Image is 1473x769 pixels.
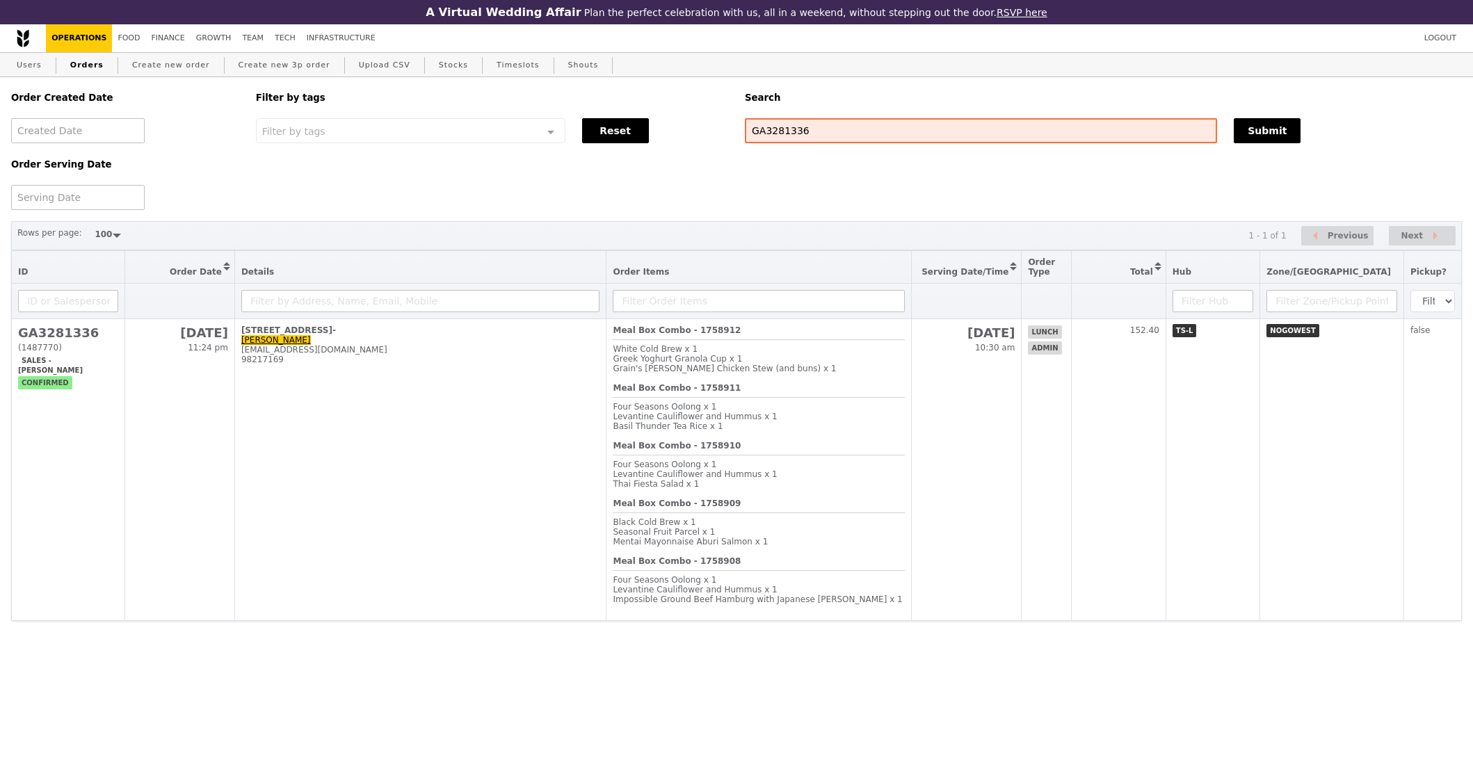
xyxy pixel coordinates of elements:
[11,118,145,143] input: Created Date
[613,344,698,354] span: White Cold Brew x 1
[745,118,1217,143] input: Search any field
[18,354,86,377] span: Sales - [PERSON_NAME]
[11,185,145,210] input: Serving Date
[613,499,741,508] b: Meal Box Combo - 1758909
[1266,267,1391,277] span: Zone/[GEOGRAPHIC_DATA]
[491,53,545,78] a: Timeslots
[1028,325,1061,339] span: lunch
[613,527,715,537] span: Seasonal Fruit Parcel x 1
[613,556,741,566] b: Meal Box Combo - 1758908
[241,325,600,335] div: [STREET_ADDRESS]-
[613,325,741,335] b: Meal Box Combo - 1758912
[11,53,47,78] a: Users
[613,412,777,421] span: Levantine Cauliflower and Hummus x 1
[18,290,118,312] input: ID or Salesperson name
[17,29,29,47] img: Grain logo
[65,53,109,78] a: Orders
[613,575,716,585] span: Four Seasons Oolong x 1
[46,24,112,52] a: Operations
[613,594,902,604] span: Impossible Ground Beef Hamburg with Japanese [PERSON_NAME] x 1
[269,24,301,52] a: Tech
[613,290,904,312] input: Filter Order Items
[1028,341,1061,355] span: admin
[11,159,239,170] h5: Order Serving Date
[433,53,474,78] a: Stocks
[613,402,716,412] span: Four Seasons Oolong x 1
[613,585,777,594] span: Levantine Cauliflower and Hummus x 1
[613,421,723,431] span: Basil Thunder Tea Rice x 1
[613,537,768,547] span: Mentai Mayonnaise Aburi Salmon x 1
[188,343,228,353] span: 11:24 pm
[146,24,191,52] a: Finance
[613,460,716,469] span: Four Seasons Oolong x 1
[1173,324,1197,337] span: TS-L
[262,124,325,137] span: Filter by tags
[1266,324,1319,337] span: NOGOWEST
[353,53,416,78] a: Upload CSV
[1173,267,1191,277] span: Hub
[18,325,118,340] h2: GA3281336
[336,6,1137,19] div: Plan the perfect celebration with us, all in a weekend, without stepping out the door.
[18,376,72,389] span: confirmed
[127,53,216,78] a: Create new order
[241,335,311,345] a: [PERSON_NAME]
[613,479,699,489] span: Thai Fiesta Salad x 1
[1248,231,1286,241] div: 1 - 1 of 1
[1419,24,1462,52] a: Logout
[241,267,274,277] span: Details
[613,354,742,364] span: Greek Yoghurt Granola Cup x 1
[241,355,600,364] div: 98217169
[613,267,669,277] span: Order Items
[1389,226,1456,246] button: Next
[613,469,777,479] span: Levantine Cauliflower and Hummus x 1
[1401,227,1423,244] span: Next
[1328,227,1369,244] span: Previous
[745,92,1462,103] h5: Search
[997,7,1047,18] a: RSVP here
[613,441,741,451] b: Meal Box Combo - 1758910
[256,92,728,103] h5: Filter by tags
[563,53,604,78] a: Shouts
[1173,290,1254,312] input: Filter Hub
[18,267,28,277] span: ID
[191,24,237,52] a: Growth
[1410,325,1431,335] span: false
[17,226,82,240] label: Rows per page:
[426,6,581,19] h3: A Virtual Wedding Affair
[1130,325,1159,335] span: 152.40
[1028,257,1055,277] span: Order Type
[1301,226,1374,246] button: Previous
[1410,267,1447,277] span: Pickup?
[241,290,600,312] input: Filter by Address, Name, Email, Mobile
[131,325,228,340] h2: [DATE]
[1266,290,1397,312] input: Filter Zone/Pickup Point
[613,383,741,393] b: Meal Box Combo - 1758911
[236,24,269,52] a: Team
[18,343,118,353] div: (1487770)
[582,118,649,143] button: Reset
[11,92,239,103] h5: Order Created Date
[112,24,145,52] a: Food
[613,517,695,527] span: Black Cold Brew x 1
[1234,118,1301,143] button: Submit
[613,364,836,373] span: Grain's [PERSON_NAME] Chicken Stew (and buns) x 1
[241,345,600,355] div: [EMAIL_ADDRESS][DOMAIN_NAME]
[975,343,1015,353] span: 10:30 am
[233,53,336,78] a: Create new 3p order
[301,24,381,52] a: Infrastructure
[918,325,1015,340] h2: [DATE]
